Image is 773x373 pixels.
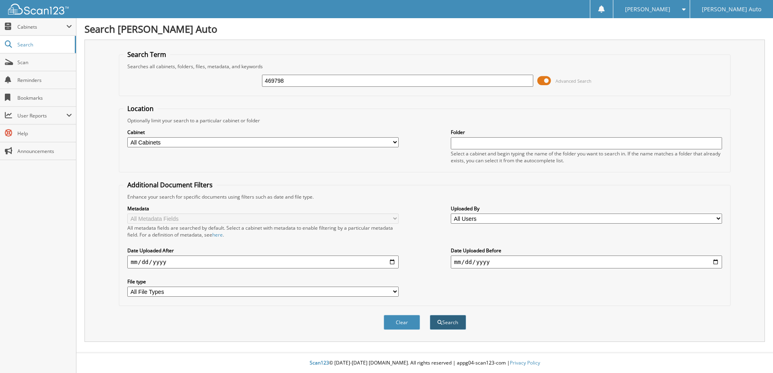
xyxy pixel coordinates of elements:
a: Privacy Policy [510,359,540,366]
span: Reminders [17,77,72,84]
div: All metadata fields are searched by default. Select a cabinet with metadata to enable filtering b... [127,224,399,238]
label: Date Uploaded Before [451,247,722,254]
input: end [451,256,722,268]
div: Searches all cabinets, folders, files, metadata, and keywords [123,63,726,70]
button: Search [430,315,466,330]
div: Enhance your search for specific documents using filters such as date and file type. [123,193,726,200]
label: File type [127,278,399,285]
span: Announcements [17,148,72,155]
span: Scan123 [310,359,329,366]
label: Cabinet [127,129,399,136]
span: Scan [17,59,72,66]
label: Metadata [127,205,399,212]
div: © [DATE]-[DATE] [DOMAIN_NAME]. All rights reserved | appg04-scan123-com | [76,353,773,373]
span: Help [17,130,72,137]
span: Cabinets [17,23,66,30]
a: here [212,231,223,238]
label: Date Uploaded After [127,247,399,254]
button: Clear [384,315,420,330]
span: [PERSON_NAME] [625,7,670,12]
input: start [127,256,399,268]
div: Select a cabinet and begin typing the name of the folder you want to search in. If the name match... [451,150,722,164]
span: Search [17,41,71,48]
span: Bookmarks [17,94,72,101]
span: Advanced Search [555,78,591,84]
label: Uploaded By [451,205,722,212]
legend: Search Term [123,50,170,59]
iframe: Chat Widget [733,334,773,373]
h1: Search [PERSON_NAME] Auto [84,22,765,36]
img: scan123-logo-white.svg [8,4,69,15]
legend: Additional Document Filters [123,180,217,189]
div: Optionally limit your search to a particular cabinet or folder [123,117,726,124]
span: [PERSON_NAME] Auto [702,7,761,12]
span: User Reports [17,112,66,119]
label: Folder [451,129,722,136]
legend: Location [123,104,158,113]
